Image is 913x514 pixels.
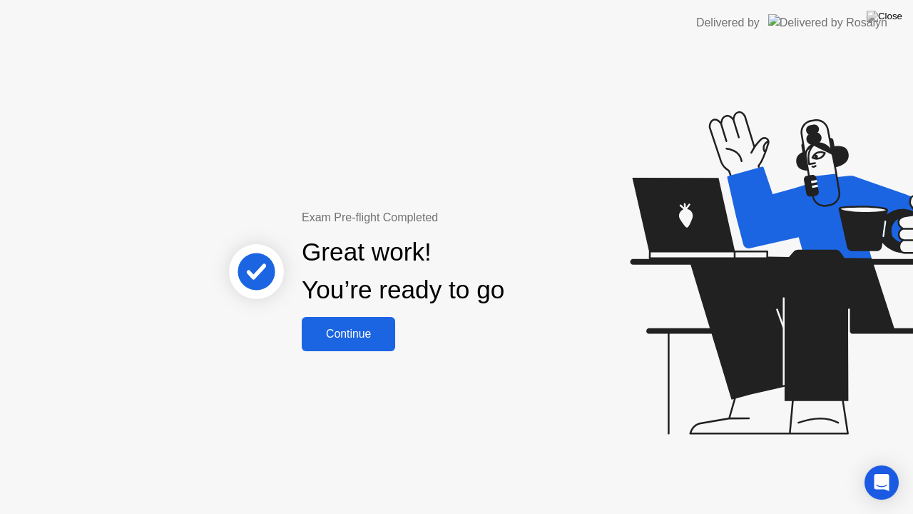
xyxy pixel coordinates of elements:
img: Delivered by Rosalyn [768,14,887,31]
div: Delivered by [696,14,760,31]
button: Continue [302,317,395,351]
div: Great work! You’re ready to go [302,233,504,309]
div: Open Intercom Messenger [864,465,899,500]
div: Continue [306,328,391,341]
img: Close [867,11,902,22]
div: Exam Pre-flight Completed [302,209,596,226]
